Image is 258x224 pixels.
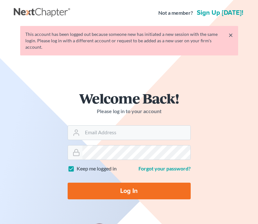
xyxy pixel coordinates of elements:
[68,91,191,105] h1: Welcome Back!
[229,31,233,39] a: ×
[68,183,191,199] input: Log In
[138,165,191,171] a: Forgot your password?
[158,9,193,17] strong: Not a member?
[68,108,191,115] p: Please log in to your account
[82,126,190,140] input: Email Address
[25,31,233,50] div: This account has been logged out because someone new has initiated a new session with the same lo...
[77,165,117,172] label: Keep me logged in
[196,10,245,16] a: Sign up [DATE]!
